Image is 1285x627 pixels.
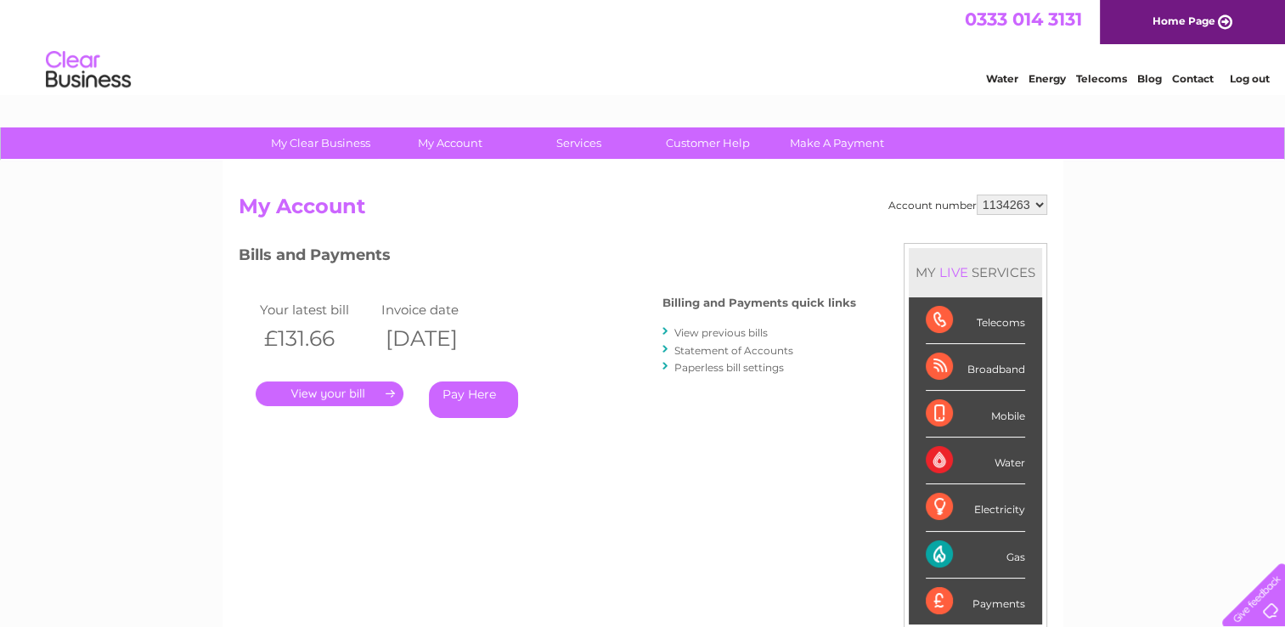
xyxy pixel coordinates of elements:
[926,532,1025,579] div: Gas
[380,127,520,159] a: My Account
[1076,72,1127,85] a: Telecoms
[926,344,1025,391] div: Broadband
[45,44,132,96] img: logo.png
[256,381,403,406] a: .
[926,391,1025,438] div: Mobile
[239,243,856,273] h3: Bills and Payments
[377,321,499,356] th: [DATE]
[239,195,1047,227] h2: My Account
[1029,72,1066,85] a: Energy
[888,195,1047,215] div: Account number
[429,381,518,418] a: Pay Here
[256,321,378,356] th: £131.66
[1137,72,1162,85] a: Blog
[638,127,778,159] a: Customer Help
[509,127,649,159] a: Services
[926,579,1025,624] div: Payments
[986,72,1018,85] a: Water
[909,248,1042,297] div: MY SERVICES
[662,297,856,309] h4: Billing and Payments quick links
[674,344,793,357] a: Statement of Accounts
[936,264,972,280] div: LIVE
[256,298,378,321] td: Your latest bill
[926,484,1025,531] div: Electricity
[926,297,1025,344] div: Telecoms
[965,8,1082,30] a: 0333 014 3131
[377,298,499,321] td: Invoice date
[251,127,391,159] a: My Clear Business
[674,361,784,374] a: Paperless bill settings
[1229,72,1269,85] a: Log out
[242,9,1045,82] div: Clear Business is a trading name of Verastar Limited (registered in [GEOGRAPHIC_DATA] No. 3667643...
[926,438,1025,484] div: Water
[767,127,907,159] a: Make A Payment
[674,326,768,339] a: View previous bills
[1172,72,1214,85] a: Contact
